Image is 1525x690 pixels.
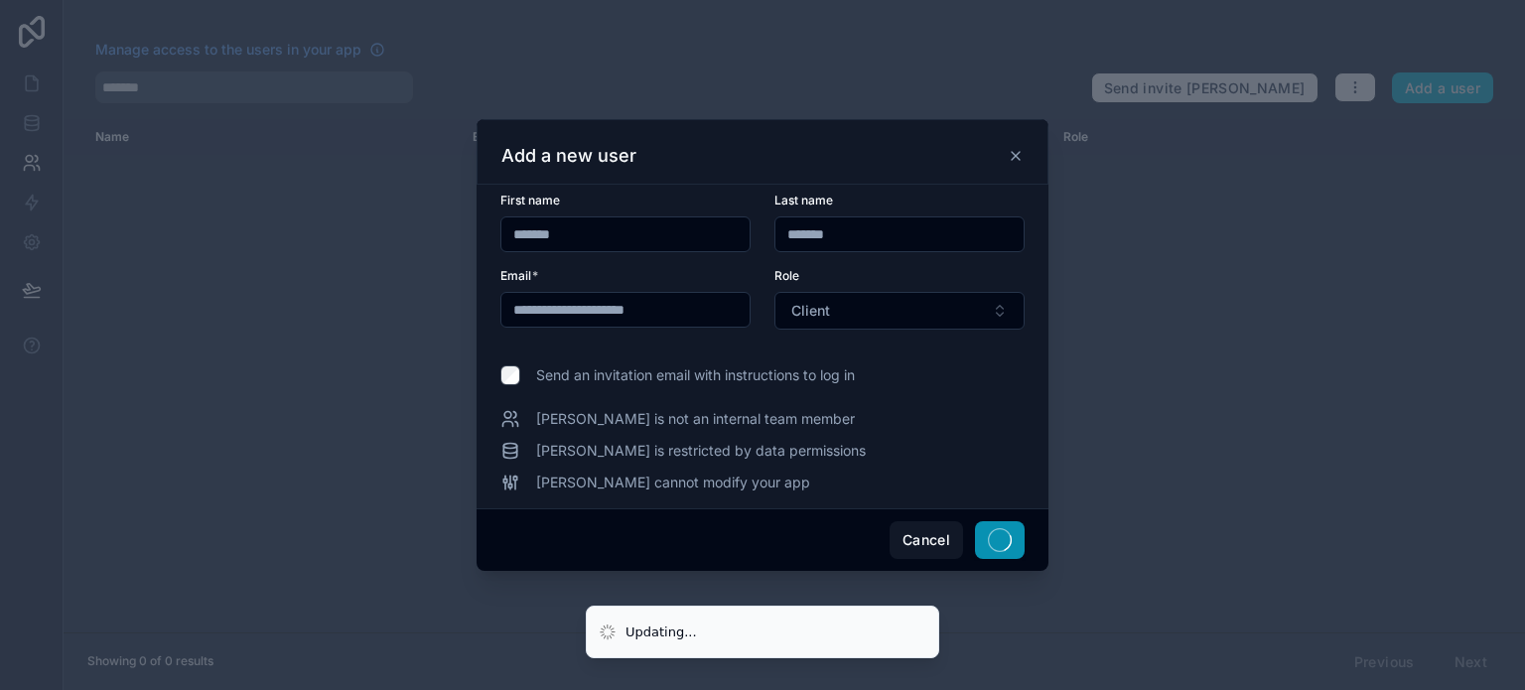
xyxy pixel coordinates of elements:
span: Send an invitation email with instructions to log in [536,365,855,385]
span: Role [774,268,799,283]
span: Client [791,301,830,321]
span: Last name [774,193,833,207]
span: [PERSON_NAME] cannot modify your app [536,473,810,492]
span: First name [500,193,560,207]
h3: Add a new user [501,144,636,168]
button: Cancel [890,521,963,559]
span: [PERSON_NAME] is restricted by data permissions [536,441,866,461]
span: [PERSON_NAME] is not an internal team member [536,409,855,429]
input: Send an invitation email with instructions to log in [500,365,520,385]
button: Select Button [774,292,1025,330]
div: Updating... [625,622,697,642]
span: Email [500,268,531,283]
